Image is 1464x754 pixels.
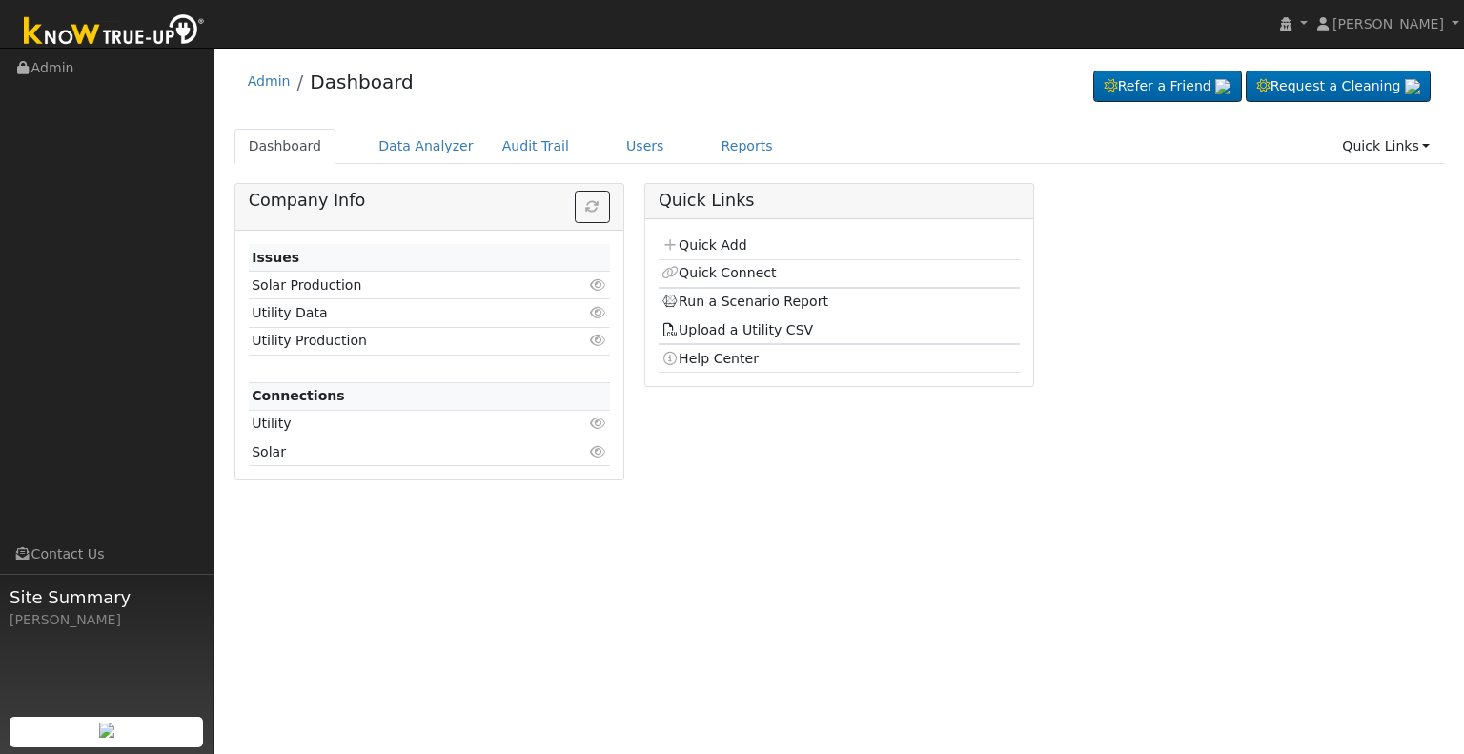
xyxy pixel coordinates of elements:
strong: Connections [252,388,345,403]
td: Utility [249,410,552,438]
td: Utility Production [249,327,552,355]
a: Users [612,129,679,164]
i: Click to view [590,417,607,430]
i: Click to view [590,445,607,459]
i: Click to view [590,278,607,292]
a: Dashboard [310,71,414,93]
a: Quick Add [661,237,746,253]
img: retrieve [1405,79,1420,94]
h5: Quick Links [659,191,1020,211]
strong: Issues [252,250,299,265]
span: Site Summary [10,584,204,610]
div: [PERSON_NAME] [10,610,204,630]
td: Solar [249,438,552,466]
a: Refer a Friend [1093,71,1242,103]
a: Data Analyzer [364,129,488,164]
a: Run a Scenario Report [661,294,828,309]
img: retrieve [1215,79,1230,94]
a: Audit Trail [488,129,583,164]
img: retrieve [99,723,114,738]
td: Utility Data [249,299,552,327]
i: Click to view [590,306,607,319]
span: [PERSON_NAME] [1332,16,1444,31]
img: Know True-Up [14,10,214,53]
h5: Company Info [249,191,610,211]
a: Request a Cleaning [1246,71,1431,103]
a: Quick Connect [661,265,776,280]
a: Upload a Utility CSV [661,322,813,337]
a: Quick Links [1328,129,1444,164]
a: Reports [707,129,787,164]
a: Admin [248,73,291,89]
td: Solar Production [249,272,552,299]
a: Dashboard [234,129,336,164]
i: Click to view [590,334,607,347]
a: Help Center [661,351,759,366]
